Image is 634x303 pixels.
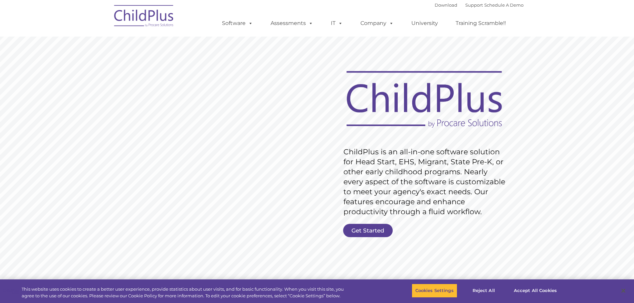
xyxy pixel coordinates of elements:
a: IT [324,17,349,30]
div: This website uses cookies to create a better user experience, provide statistics about user visit... [22,286,349,299]
a: Software [215,17,260,30]
a: Training Scramble!! [449,17,513,30]
a: University [405,17,445,30]
a: Schedule A Demo [484,2,524,8]
a: Assessments [264,17,320,30]
a: Download [435,2,457,8]
font: | [435,2,524,8]
a: Company [354,17,400,30]
a: Support [465,2,483,8]
button: Accept All Cookies [510,284,560,298]
img: ChildPlus by Procare Solutions [111,0,177,34]
button: Cookies Settings [412,284,457,298]
button: Close [616,283,631,298]
rs-layer: ChildPlus is an all-in-one software solution for Head Start, EHS, Migrant, State Pre-K, or other ... [343,147,509,217]
button: Reject All [463,284,505,298]
a: Get Started [343,224,393,237]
